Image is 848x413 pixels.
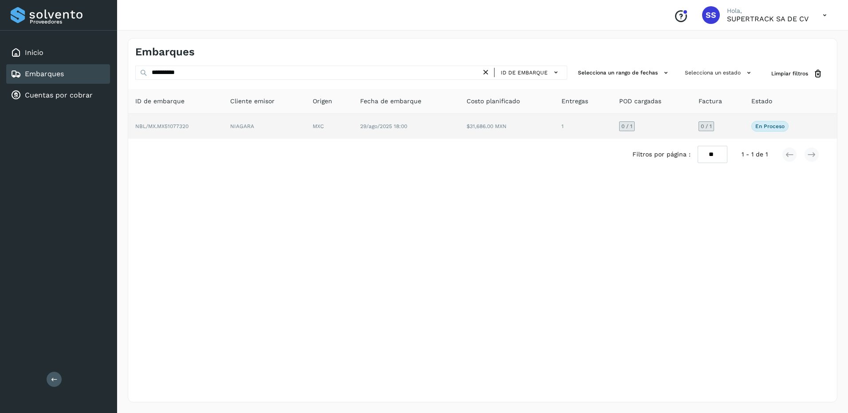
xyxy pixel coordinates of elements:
span: 1 - 1 de 1 [742,150,768,159]
span: Origen [313,97,332,106]
p: En proceso [755,123,785,129]
td: $31,686.00 MXN [459,114,554,139]
button: ID de embarque [498,66,563,79]
p: SUPERTRACK SA DE CV [727,15,809,23]
a: Embarques [25,70,64,78]
a: Inicio [25,48,43,57]
span: ID de embarque [501,69,548,77]
span: Costo planificado [467,97,520,106]
div: Inicio [6,43,110,62]
span: Fecha de embarque [360,97,421,106]
span: 0 / 1 [701,124,712,129]
span: Cliente emisor [230,97,275,106]
span: Limpiar filtros [771,70,808,78]
span: NBL/MX.MX51077320 [135,123,188,129]
span: Factura [699,97,722,106]
span: Filtros por página : [632,150,691,159]
p: Hola, [727,7,809,15]
button: Limpiar filtros [764,66,830,82]
h4: Embarques [135,46,195,58]
td: NIAGARA [223,114,306,139]
span: 0 / 1 [621,124,632,129]
span: POD cargadas [619,97,661,106]
button: Selecciona un estado [681,66,757,80]
p: Proveedores [30,19,106,25]
span: 29/ago/2025 18:00 [360,123,407,129]
td: MXC [306,114,353,139]
a: Cuentas por cobrar [25,91,93,99]
button: Selecciona un rango de fechas [574,66,674,80]
span: Estado [751,97,772,106]
span: ID de embarque [135,97,185,106]
div: Cuentas por cobrar [6,86,110,105]
div: Embarques [6,64,110,84]
td: 1 [554,114,612,139]
span: Entregas [561,97,588,106]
